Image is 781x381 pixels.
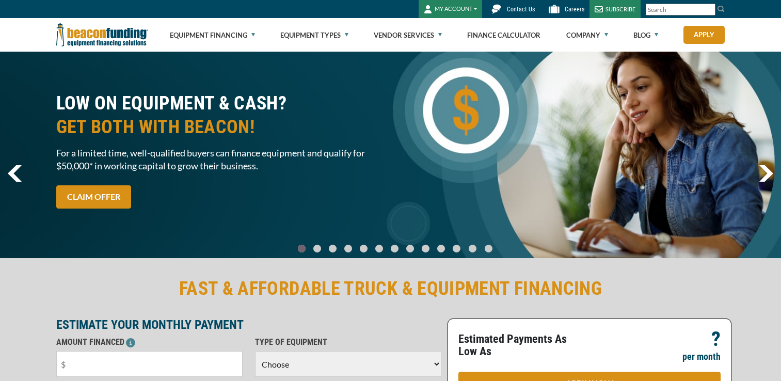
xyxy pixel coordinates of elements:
[170,19,255,52] a: Equipment Financing
[56,319,441,331] p: ESTIMATE YOUR MONTHLY PAYMENT
[56,147,385,172] span: For a limited time, well-qualified buyers can finance equipment and qualify for $50,000* in worki...
[56,336,243,348] p: AMOUNT FINANCED
[466,244,479,253] a: Go To Slide 11
[646,4,715,15] input: Search
[295,244,308,253] a: Go To Slide 0
[326,244,339,253] a: Go To Slide 2
[633,19,658,52] a: Blog
[8,165,22,182] img: Left Navigator
[705,6,713,14] a: Clear search text
[507,6,535,13] span: Contact Us
[342,244,354,253] a: Go To Slide 3
[357,244,370,253] a: Go To Slide 4
[56,91,385,139] h2: LOW ON EQUIPMENT & CASH?
[280,19,348,52] a: Equipment Types
[404,244,416,253] a: Go To Slide 7
[467,19,540,52] a: Finance Calculator
[458,333,583,358] p: Estimated Payments As Low As
[566,19,608,52] a: Company
[759,165,773,182] img: Right Navigator
[482,244,495,253] a: Go To Slide 12
[374,19,442,52] a: Vendor Services
[419,244,432,253] a: Go To Slide 8
[565,6,584,13] span: Careers
[435,244,447,253] a: Go To Slide 9
[683,26,725,44] a: Apply
[56,277,725,300] h2: FAST & AFFORDABLE TRUCK & EQUIPMENT FINANCING
[388,244,401,253] a: Go To Slide 6
[56,351,243,377] input: $
[682,351,721,363] p: per month
[711,333,721,345] p: ?
[56,185,131,209] a: CLAIM OFFER
[450,244,463,253] a: Go To Slide 10
[717,5,725,13] img: Search
[311,244,323,253] a: Go To Slide 1
[56,115,385,139] span: GET BOTH WITH BEACON!
[255,336,441,348] p: TYPE OF EQUIPMENT
[8,165,22,182] a: previous
[56,18,148,52] img: Beacon Funding Corporation logo
[373,244,385,253] a: Go To Slide 5
[759,165,773,182] a: next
